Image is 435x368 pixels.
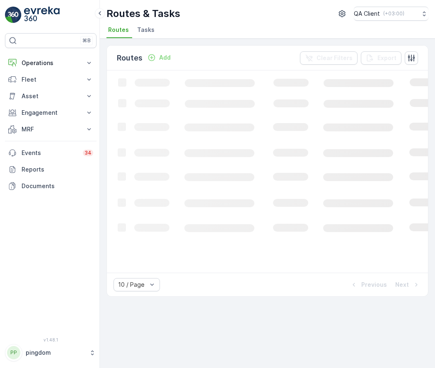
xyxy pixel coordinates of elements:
[349,280,388,290] button: Previous
[361,281,387,289] p: Previous
[22,182,93,190] p: Documents
[5,161,97,178] a: Reports
[82,37,91,44] p: ⌘B
[159,53,171,62] p: Add
[354,10,380,18] p: QA Client
[317,54,353,62] p: Clear Filters
[106,7,180,20] p: Routes & Tasks
[26,349,85,357] p: pingdom
[300,51,358,65] button: Clear Filters
[85,150,92,156] p: 34
[395,281,409,289] p: Next
[5,104,97,121] button: Engagement
[22,59,80,67] p: Operations
[377,54,396,62] p: Export
[22,149,78,157] p: Events
[5,71,97,88] button: Fleet
[5,337,97,342] span: v 1.48.1
[137,26,155,34] span: Tasks
[22,92,80,100] p: Asset
[108,26,129,34] span: Routes
[5,121,97,138] button: MRF
[5,7,22,23] img: logo
[117,52,143,64] p: Routes
[354,7,428,21] button: QA Client(+03:00)
[24,7,60,23] img: logo_light-DOdMpM7g.png
[5,88,97,104] button: Asset
[5,178,97,194] a: Documents
[361,51,401,65] button: Export
[22,125,80,133] p: MRF
[7,346,20,359] div: PP
[5,344,97,361] button: PPpingdom
[22,109,80,117] p: Engagement
[5,55,97,71] button: Operations
[394,280,421,290] button: Next
[22,75,80,84] p: Fleet
[383,10,404,17] p: ( +03:00 )
[144,53,174,63] button: Add
[22,165,93,174] p: Reports
[5,145,97,161] a: Events34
